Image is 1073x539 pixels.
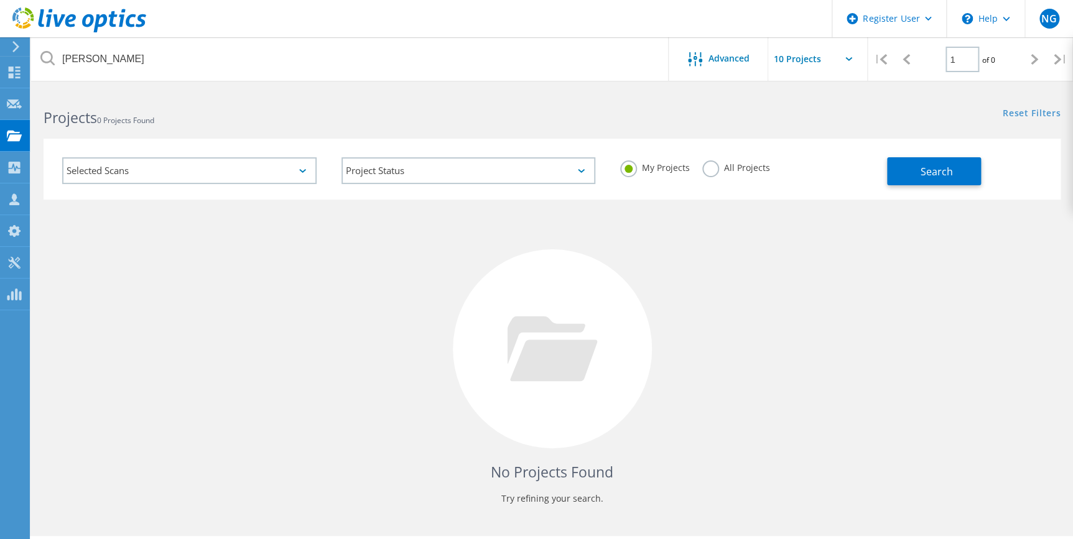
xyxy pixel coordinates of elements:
[1041,14,1057,24] span: NG
[1003,109,1061,119] a: Reset Filters
[920,165,952,178] span: Search
[12,26,146,35] a: Live Optics Dashboard
[620,160,690,172] label: My Projects
[44,108,97,127] b: Projects
[31,37,669,81] input: Search projects by name, owner, ID, company, etc
[962,13,973,24] svg: \n
[56,489,1048,509] p: Try refining your search.
[341,157,596,184] div: Project Status
[887,157,981,185] button: Search
[56,462,1048,482] h4: No Projects Found
[702,160,770,172] label: All Projects
[1047,37,1073,81] div: |
[62,157,317,184] div: Selected Scans
[982,55,995,65] span: of 0
[708,54,750,63] span: Advanced
[97,115,154,126] span: 0 Projects Found
[868,37,893,81] div: |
